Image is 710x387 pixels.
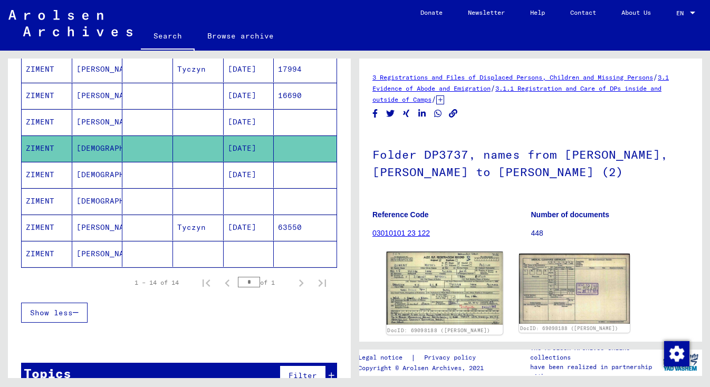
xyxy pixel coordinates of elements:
img: 002.jpg [519,254,630,324]
mat-cell: ZIMENT [22,109,72,135]
mat-cell: ZIMENT [22,215,72,240]
p: have been realized in partnership with [530,362,659,381]
mat-cell: [PERSON_NAME] [72,241,123,267]
p: Copyright © Arolsen Archives, 2021 [358,363,488,373]
b: Reference Code [372,210,429,219]
p: The Arolsen Archives online collections [530,343,659,362]
b: Number of documents [531,210,610,219]
mat-cell: [PERSON_NAME] [72,109,123,135]
mat-cell: [DATE] [224,215,274,240]
img: Arolsen_neg.svg [8,10,132,36]
div: 1 – 14 of 14 [135,278,179,287]
button: Share on WhatsApp [433,107,444,120]
img: Zustimmung ändern [664,341,689,366]
a: 03010101 23 122 [372,229,430,237]
mat-cell: [DEMOGRAPHIC_DATA] [72,188,123,214]
div: Topics [24,364,71,383]
div: | [358,352,488,363]
button: Share on LinkedIn [417,107,428,120]
span: / [653,72,658,82]
button: Filter [280,365,326,385]
mat-select-trigger: EN [676,9,684,17]
button: Previous page [217,272,238,293]
mat-cell: 63550 [274,215,337,240]
button: Next page [291,272,312,293]
mat-cell: [PERSON_NAME] [72,83,123,109]
a: Legal notice [358,352,411,363]
h1: Folder DP3737, names from [PERSON_NAME], [PERSON_NAME] to [PERSON_NAME] (2) [372,130,689,194]
mat-cell: [DATE] [224,109,274,135]
mat-cell: 16690 [274,83,337,109]
span: Filter [289,371,317,380]
mat-cell: [PERSON_NAME] [72,215,123,240]
mat-cell: [DATE] [224,83,274,109]
button: Copy link [448,107,459,120]
a: DocID: 69098188 ([PERSON_NAME]) [387,327,490,333]
mat-cell: ZIMENT [22,83,72,109]
mat-cell: ZIMENT [22,136,72,161]
div: of 1 [238,277,291,287]
mat-cell: ZIMENT [22,241,72,267]
button: Share on Twitter [385,107,396,120]
a: DocID: 69098188 ([PERSON_NAME]) [520,325,618,331]
span: / [491,83,495,93]
span: / [431,94,436,104]
img: 001.jpg [387,251,503,324]
a: 3.1.1 Registration and Care of DPs inside and outside of Camps [372,84,661,103]
button: Last page [312,272,333,293]
img: yv_logo.png [661,349,701,375]
p: 448 [531,228,689,239]
mat-cell: ZIMENT [22,56,72,82]
mat-cell: [PERSON_NAME] [72,56,123,82]
mat-cell: Tyczyn [173,215,224,240]
span: Show less [30,308,73,317]
button: Share on Xing [401,107,412,120]
a: 3 Registrations and Files of Displaced Persons, Children and Missing Persons [372,73,653,81]
mat-cell: ZIMENT [22,188,72,214]
mat-cell: [DATE] [224,136,274,161]
button: First page [196,272,217,293]
button: Share on Facebook [370,107,381,120]
mat-cell: [DATE] [224,162,274,188]
mat-cell: [DATE] [224,56,274,82]
mat-cell: [DEMOGRAPHIC_DATA] [72,136,123,161]
mat-cell: Tyczyn [173,56,224,82]
a: Privacy policy [416,352,488,363]
button: Show less [21,303,88,323]
mat-cell: 17994 [274,56,337,82]
a: Browse archive [195,23,286,49]
mat-cell: [DEMOGRAPHIC_DATA] [72,162,123,188]
mat-cell: ZIMENT [22,162,72,188]
a: Search [141,23,195,51]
